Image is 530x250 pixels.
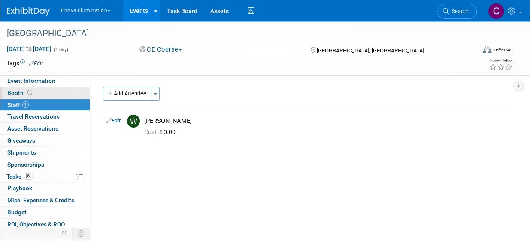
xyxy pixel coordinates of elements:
[26,89,34,96] span: Booth not reserved yet
[7,125,58,132] span: Asset Reservations
[136,45,185,54] button: CE Course
[6,45,51,53] span: [DATE] [DATE]
[0,159,90,171] a: Sponsorships
[7,185,32,192] span: Playbook
[0,99,90,111] a: Staff1
[317,47,424,54] span: [GEOGRAPHIC_DATA], [GEOGRAPHIC_DATA]
[7,137,35,144] span: Giveaways
[0,219,90,230] a: ROI, Objectives & ROO
[7,77,55,84] span: Event Information
[7,209,27,216] span: Budget
[58,228,73,239] td: Personalize Event Tab Strip
[7,7,50,16] img: ExhibitDay
[0,135,90,146] a: Giveaways
[24,173,33,180] span: 0%
[437,4,477,19] a: Search
[4,26,469,41] div: [GEOGRAPHIC_DATA]
[144,128,179,135] span: 0.00
[7,101,29,108] span: Staff
[0,147,90,159] a: Shipments
[73,228,90,239] td: Toggle Event Tabs
[489,59,512,63] div: Event Rating
[0,123,90,134] a: Asset Reservations
[7,113,60,120] span: Travel Reservations
[106,118,121,124] a: Edit
[493,46,513,53] div: In-Person
[0,87,90,99] a: Booth
[22,101,29,108] span: 1
[0,207,90,218] a: Budget
[483,46,491,53] img: Format-Inperson.png
[6,59,43,67] td: Tags
[7,149,36,156] span: Shipments
[53,47,68,52] span: (1 day)
[488,3,504,19] img: Coley McClendon
[7,161,44,168] span: Sponsorships
[6,173,33,180] span: Tasks
[0,195,90,206] a: Misc. Expenses & Credits
[144,117,503,125] div: [PERSON_NAME]
[7,221,65,228] span: ROI, Objectives & ROO
[0,171,90,183] a: Tasks0%
[29,61,43,67] a: Edit
[144,128,164,135] span: Cost: $
[103,87,151,101] button: Add Attendee
[25,46,33,52] span: to
[0,183,90,194] a: Playbook
[7,197,74,204] span: Misc. Expenses & Credits
[449,8,469,15] span: Search
[0,75,90,87] a: Event Information
[439,45,513,58] div: Event Format
[127,115,140,128] img: W.jpg
[0,111,90,122] a: Travel Reservations
[7,89,34,96] span: Booth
